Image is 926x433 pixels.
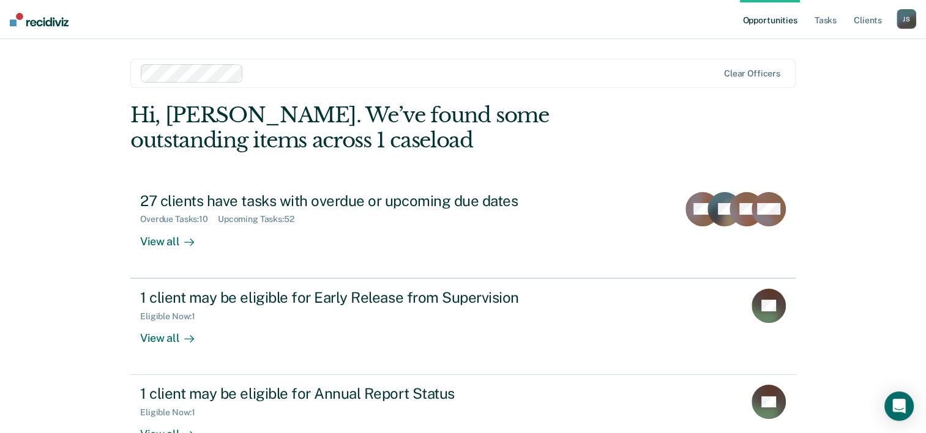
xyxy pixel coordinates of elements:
div: 27 clients have tasks with overdue or upcoming due dates [140,192,570,210]
div: Hi, [PERSON_NAME]. We’ve found some outstanding items across 1 caseload [130,103,662,153]
div: Clear officers [724,68,780,79]
div: Eligible Now : 1 [140,311,205,322]
div: View all [140,224,209,248]
img: Recidiviz [10,13,69,26]
div: Open Intercom Messenger [884,391,914,421]
div: 1 client may be eligible for Annual Report Status [140,385,570,402]
div: View all [140,321,209,345]
div: Eligible Now : 1 [140,407,205,418]
div: Overdue Tasks : 10 [140,214,218,224]
div: 1 client may be eligible for Early Release from Supervision [140,289,570,306]
a: 1 client may be eligible for Early Release from SupervisionEligible Now:1View all [130,278,796,375]
div: J S [897,9,916,29]
button: JS [897,9,916,29]
a: 27 clients have tasks with overdue or upcoming due datesOverdue Tasks:10Upcoming Tasks:52View all [130,182,796,278]
div: Upcoming Tasks : 52 [218,214,304,224]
